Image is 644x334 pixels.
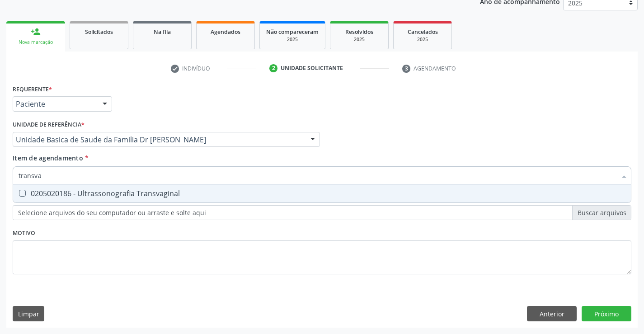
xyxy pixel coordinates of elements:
span: Unidade Basica de Saude da Familia Dr [PERSON_NAME] [16,135,301,144]
label: Motivo [13,226,35,240]
span: Solicitados [85,28,113,36]
span: Não compareceram [266,28,319,36]
div: 2025 [400,36,445,43]
div: Unidade solicitante [281,64,343,72]
div: 0205020186 - Ultrassonografia Transvaginal [19,190,625,197]
span: Agendados [211,28,240,36]
span: Item de agendamento [13,154,83,162]
div: 2 [269,64,277,72]
span: Na fila [154,28,171,36]
input: Buscar por procedimentos [19,166,616,184]
button: Próximo [582,306,631,321]
div: Nova marcação [13,39,59,46]
label: Unidade de referência [13,118,85,132]
span: Cancelados [408,28,438,36]
span: Resolvidos [345,28,373,36]
label: Requerente [13,82,52,96]
div: 2025 [266,36,319,43]
div: person_add [31,27,41,37]
span: Paciente [16,99,94,108]
div: 2025 [337,36,382,43]
button: Anterior [527,306,577,321]
button: Limpar [13,306,44,321]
